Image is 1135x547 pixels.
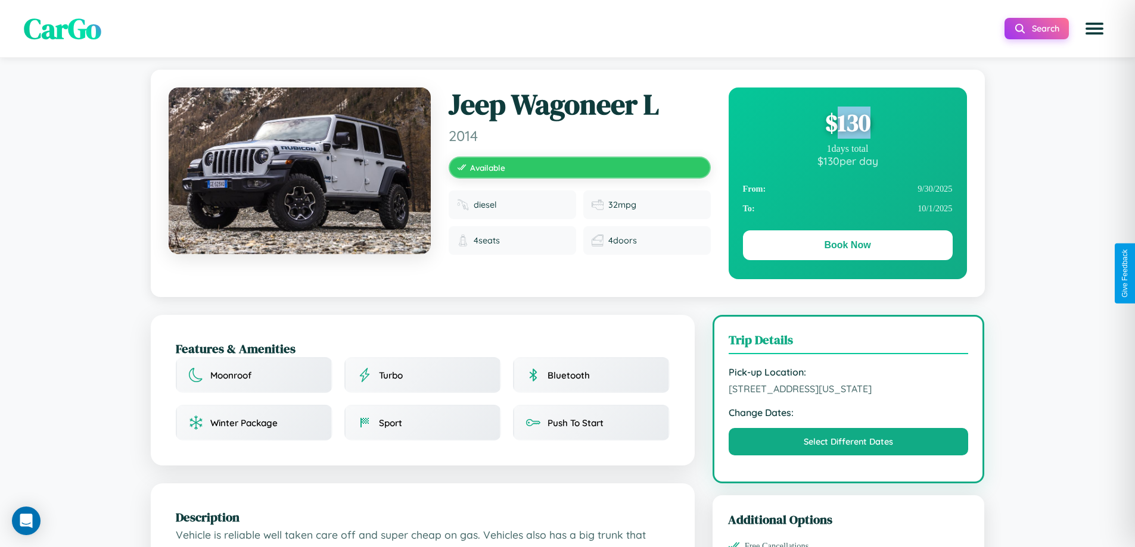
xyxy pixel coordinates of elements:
h2: Features & Amenities [176,340,670,357]
div: 1 days total [743,143,953,154]
span: 2014 [449,127,711,145]
span: diesel [474,199,497,210]
span: Winter Package [210,417,278,429]
img: Doors [592,235,604,246]
span: Push To Start [548,417,604,429]
span: [STREET_ADDRESS][US_STATE] [729,383,969,395]
button: Open menu [1078,12,1111,45]
h3: Additional Options [728,511,969,528]
div: 9 / 30 / 2025 [743,179,953,199]
strong: From: [743,184,766,194]
h3: Trip Details [729,331,969,354]
img: Fuel efficiency [592,199,604,211]
span: 32 mpg [608,199,636,210]
div: Open Intercom Messenger [12,507,41,535]
span: Turbo [379,370,403,381]
div: $ 130 [743,107,953,139]
img: Seats [457,235,469,246]
strong: Pick-up Location: [729,366,969,378]
strong: Change Dates: [729,407,969,418]
h2: Description [176,508,670,526]
span: Available [470,162,505,173]
button: Select Different Dates [729,428,969,455]
button: Book Now [743,230,953,260]
span: Moonroof [210,370,251,381]
strong: To: [743,204,755,214]
span: Search [1032,23,1059,34]
button: Search [1005,18,1069,39]
div: Give Feedback [1121,249,1129,298]
span: CarGo [24,9,101,48]
span: Bluetooth [548,370,590,381]
span: Sport [379,417,402,429]
span: 4 seats [474,235,500,246]
img: Jeep Wagoneer L 2014 [169,87,431,254]
img: Fuel type [457,199,469,211]
span: 4 doors [608,235,637,246]
div: $ 130 per day [743,154,953,167]
div: 10 / 1 / 2025 [743,199,953,218]
h1: Jeep Wagoneer L [449,87,711,122]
